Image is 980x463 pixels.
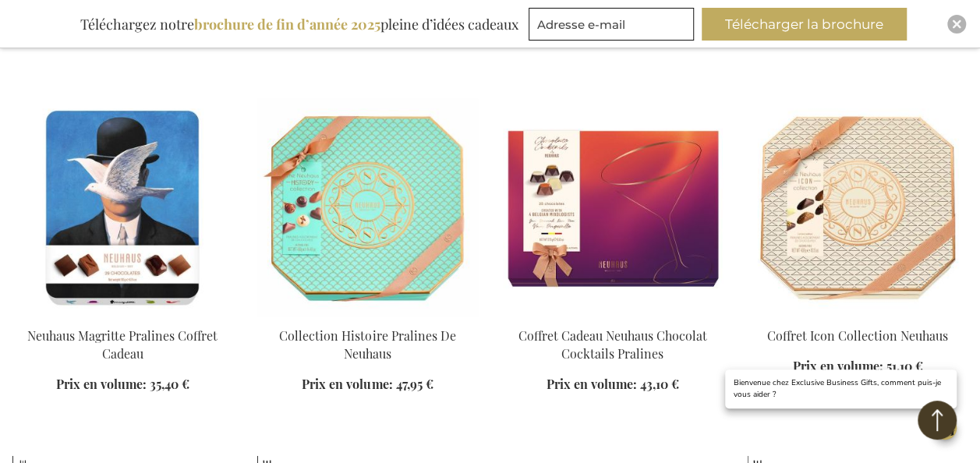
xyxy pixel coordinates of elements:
[547,376,637,392] span: Prix en volume:
[503,308,723,323] a: Coffret Cadeau Neuhaus Chocolat Cocktails Pralines
[767,327,948,344] a: Coffret Icon Collection Neuhaus
[640,376,679,392] span: 43,10 €
[194,15,380,34] b: brochure de fin d’année 2025
[56,376,147,392] span: Prix en volume:
[529,8,699,45] form: marketing offers and promotions
[257,99,477,317] img: Collection Histoire Pralines De Neuhaus
[547,376,679,394] a: Prix en volume: 43,10 €
[73,8,525,41] div: Téléchargez notre pleine d’idées cadeaux
[702,8,907,41] button: Télécharger la brochure
[27,327,218,362] a: Neuhaus Magritte Pralines Coffret Cadeau
[503,99,723,317] img: Coffret Cadeau Neuhaus Chocolat Cocktails Pralines
[748,308,968,323] a: Coffret Icon Collection Neuhaus - Exclusive Business Gifts
[12,308,232,323] a: Neuhaus Magritte Pralines Coffret Cadeau
[792,358,883,374] span: Prix en volume:
[150,376,189,392] span: 35,40 €
[947,15,966,34] div: Close
[56,376,189,394] a: Prix en volume: 35,40 €
[12,99,232,317] img: Neuhaus Magritte Pralines Coffret Cadeau
[952,19,961,29] img: Close
[302,376,433,394] a: Prix en volume: 47,95 €
[302,376,392,392] span: Prix en volume:
[257,308,477,323] a: Collection Histoire Pralines De Neuhaus
[518,327,707,362] a: Coffret Cadeau Neuhaus Chocolat Cocktails Pralines
[886,358,922,374] span: 51,10 €
[748,99,968,317] img: Coffret Icon Collection Neuhaus - Exclusive Business Gifts
[395,376,433,392] span: 47,95 €
[792,358,922,376] a: Prix en volume: 51,10 €
[279,327,455,362] a: Collection Histoire Pralines De Neuhaus
[529,8,694,41] input: Adresse e-mail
